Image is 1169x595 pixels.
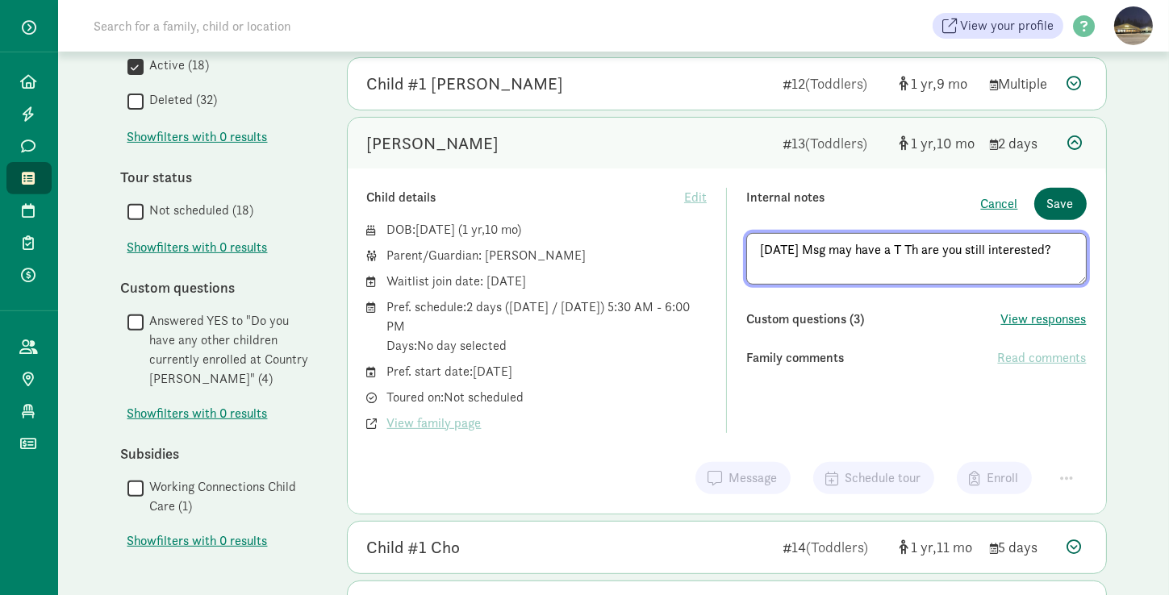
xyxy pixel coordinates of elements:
span: Read comments [998,348,1087,368]
span: (Toddlers) [806,74,868,93]
button: Enroll [957,462,1032,494]
span: Show filters with 0 results [127,127,268,147]
span: Message [729,468,778,488]
div: Waitlist join date: [DATE] [387,272,708,291]
span: 10 [937,134,975,152]
span: 10 [486,221,518,238]
label: Answered YES to "Do you have any other children currently enrolled at Country [PERSON_NAME]" (4) [144,311,315,389]
button: Schedule tour [813,462,934,494]
span: 1 [912,74,937,93]
div: Subsidies [121,443,315,464]
div: Tour status [121,166,315,188]
div: 12 [783,73,887,94]
span: 1 [912,538,937,556]
div: DOB: ( ) [387,220,708,239]
button: Message [695,462,791,494]
div: Child #1 Cho [367,535,461,560]
button: Cancel [981,194,1018,214]
div: Toured on: Not scheduled [387,388,708,407]
div: Custom questions (3) [746,310,1001,329]
span: Enroll [987,468,1019,488]
iframe: Chat Widget [1088,518,1169,595]
span: Save [1047,194,1074,214]
span: Show filters with 0 results [127,531,268,551]
span: [DATE] [416,221,456,238]
div: [object Object] [900,132,977,154]
input: Search for a family, child or location [84,10,536,42]
button: Showfilters with 0 results [127,127,268,147]
div: Internal notes [746,188,981,220]
button: Showfilters with 0 results [127,404,268,423]
span: 11 [937,538,973,556]
span: (Toddlers) [806,134,868,152]
span: View your profile [960,16,1054,35]
div: Keeley Alden [367,131,499,156]
div: Parent/Guardian: [PERSON_NAME] [387,246,708,265]
label: Working Connections Child Care (1) [144,477,315,516]
span: Show filters with 0 results [127,404,268,423]
div: Multiple [990,73,1054,94]
div: Child details [367,188,685,207]
div: Child #1 Cole [367,71,564,97]
div: Family comments [746,348,998,368]
div: [object Object] [900,73,977,94]
div: 5 days [990,536,1054,558]
button: Showfilters with 0 results [127,238,268,257]
a: View your profile [933,13,1063,39]
label: Not scheduled (18) [144,201,254,220]
div: 13 [783,132,887,154]
div: 14 [783,536,887,558]
div: [object Object] [900,536,977,558]
span: Show filters with 0 results [127,238,268,257]
label: Active (18) [144,56,210,75]
button: Showfilters with 0 results [127,531,268,551]
span: Schedule tour [845,468,921,488]
span: View family page [387,414,482,433]
span: 1 [912,134,937,152]
span: Edit [684,188,707,207]
button: View responses [1001,310,1087,329]
span: 9 [937,74,968,93]
button: Save [1034,188,1087,220]
span: (Toddlers) [807,538,869,556]
span: 1 [463,221,486,238]
label: Deleted (32) [144,90,218,110]
div: Custom questions [121,277,315,298]
div: Pref. schedule: 2 days ([DATE] / [DATE]) 5:30 AM - 6:00 PM Days: No day selected [387,297,708,356]
div: 2 days [990,132,1054,154]
div: Pref. start date: [DATE] [387,362,708,381]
